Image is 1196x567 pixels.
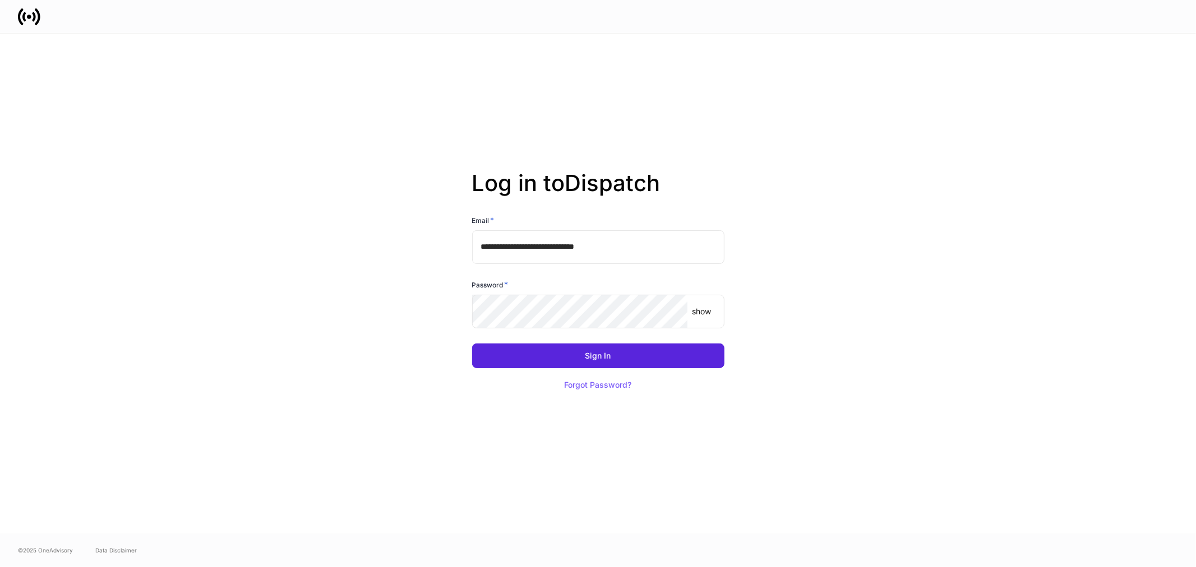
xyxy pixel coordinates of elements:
a: Data Disclaimer [95,546,137,555]
h6: Email [472,215,495,226]
h2: Log in to Dispatch [472,170,724,215]
button: Forgot Password? [551,373,646,397]
span: © 2025 OneAdvisory [18,546,73,555]
div: Forgot Password? [565,381,632,389]
div: Sign In [585,352,611,360]
p: show [692,306,711,317]
button: Sign In [472,343,724,368]
h6: Password [472,279,509,290]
